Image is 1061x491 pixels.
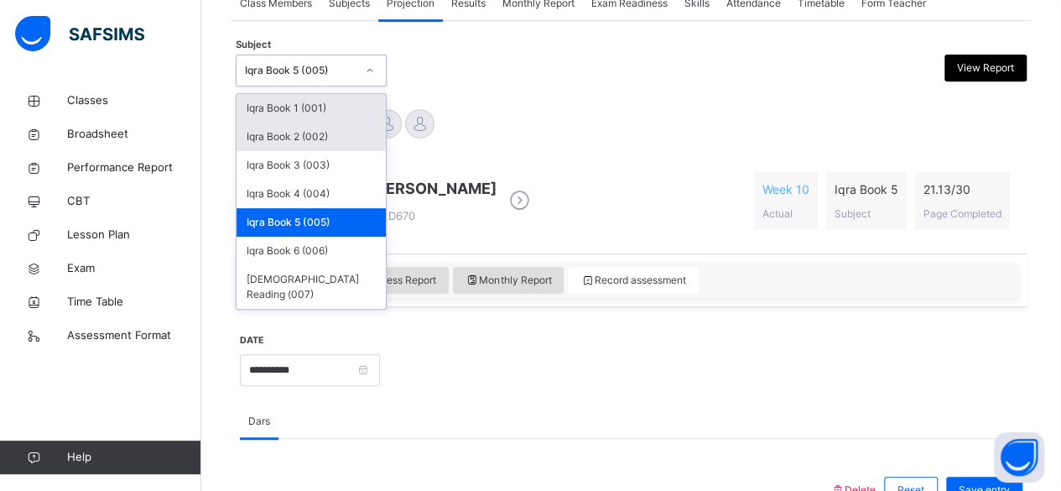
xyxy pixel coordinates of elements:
[237,208,386,237] div: Iqra Book 5 (005)
[237,265,386,309] div: [DEMOGRAPHIC_DATA] Reading (007)
[67,193,201,210] span: CBT
[835,180,898,198] span: Iqra Book 5
[237,180,386,208] div: Iqra Book 4 (004)
[237,94,386,123] div: Iqra Book 1 (001)
[67,449,200,466] span: Help
[580,273,686,288] span: Record assessment
[248,414,270,429] span: Dars
[67,126,201,143] span: Broadsheet
[465,273,552,288] span: Monthly Report
[67,159,201,176] span: Performance Report
[957,60,1014,76] span: View Report
[994,432,1044,483] button: Open asap
[67,260,201,277] span: Exam
[370,209,415,222] span: D670
[245,63,356,78] div: Iqra Book 5 (005)
[762,180,809,198] span: Week 10
[762,207,793,220] span: Actual
[15,16,144,51] img: safsims
[370,177,497,200] span: [PERSON_NAME]
[347,273,436,288] span: Progress Report
[67,294,201,311] span: Time Table
[240,334,264,347] label: Date
[67,227,201,243] span: Lesson Plan
[923,180,1001,198] span: 21.13 / 30
[835,207,871,220] span: Subject
[237,237,386,265] div: Iqra Book 6 (006)
[236,38,271,52] span: Subject
[923,207,1001,220] span: Page Completed
[67,327,201,344] span: Assessment Format
[67,92,201,109] span: Classes
[237,151,386,180] div: Iqra Book 3 (003)
[237,123,386,151] div: Iqra Book 2 (002)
